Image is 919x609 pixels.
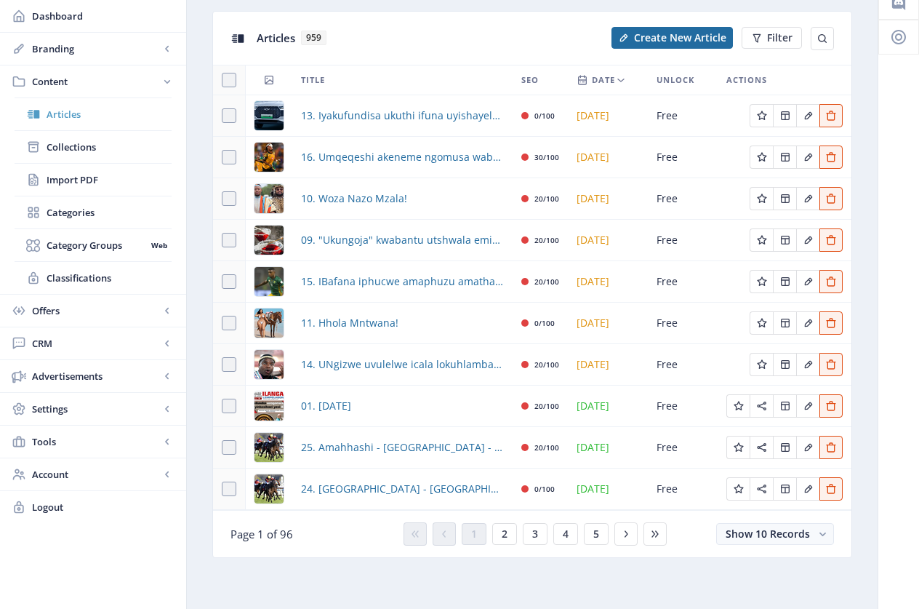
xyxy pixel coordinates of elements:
[611,27,733,49] button: Create New Article
[648,427,718,469] td: Free
[301,31,326,45] span: 959
[648,469,718,510] td: Free
[254,226,284,255] img: 7a29ffb1-6a06-477b-b92a-33b22a02a2d0.png
[648,303,718,344] td: Free
[230,527,293,541] span: Page 1 of 96
[534,107,555,124] div: 0/100
[47,140,172,154] span: Collections
[568,137,648,178] td: [DATE]
[15,196,172,228] a: Categories
[648,95,718,137] td: Free
[254,350,284,379] img: 7056ce20-8f91-4400-8de3-49f0bab707de.png
[568,95,648,137] td: [DATE]
[523,523,547,545] button: 3
[796,315,819,329] a: Edit page
[750,481,773,495] a: Edit page
[47,205,172,220] span: Categories
[742,27,802,49] button: Filter
[568,469,648,510] td: [DATE]
[750,315,773,329] a: Edit page
[534,190,559,207] div: 20/100
[15,262,172,294] a: Classifications
[146,238,172,252] nb-badge: Web
[553,523,578,545] button: 4
[15,98,172,130] a: Articles
[301,273,504,290] a: 15. IBafana iphucwe amaphuzu amathathu
[584,523,609,545] button: 5
[773,191,796,204] a: Edit page
[254,143,284,172] img: 9dc5f20f-e72d-4b82-a281-75a91965e806.png
[534,439,559,456] div: 20/100
[568,178,648,220] td: [DATE]
[301,397,351,415] a: 01. [DATE]
[301,148,504,166] a: 16. Umqeqeshi akeneme ngomusa wabadlali beChiefs
[819,274,843,287] a: Edit page
[767,32,792,44] span: Filter
[301,439,504,456] a: 25. Amahhashi - [GEOGRAPHIC_DATA] - [DATE]
[750,108,773,122] a: Edit page
[301,190,407,207] span: 10. Woza Nazo Mzala!
[568,427,648,469] td: [DATE]
[750,439,773,453] a: Edit page
[568,261,648,303] td: [DATE]
[32,303,160,318] span: Offers
[819,108,843,122] a: Edit page
[301,314,398,332] a: 11. Hhola Mntwana!
[773,357,796,370] a: Edit page
[32,9,174,23] span: Dashboard
[15,164,172,196] a: Import PDF
[568,220,648,261] td: [DATE]
[534,397,559,415] div: 20/100
[534,273,559,290] div: 20/100
[819,149,843,163] a: Edit page
[254,101,284,130] img: 9207f0fe-91bc-4e9c-a89b-590de51e5b43.png
[502,528,507,540] span: 2
[796,357,819,370] a: Edit page
[648,137,718,178] td: Free
[648,386,718,427] td: Free
[257,31,295,45] span: Articles
[593,528,599,540] span: 5
[773,274,796,287] a: Edit page
[521,71,539,89] span: SEO
[796,481,819,495] a: Edit page
[301,107,504,124] a: 13. Iyakufundisa ukuthi ifuna uyishayele kanjani iChery Tiggo Cross Hybrid
[32,500,174,514] span: Logout
[773,481,796,495] a: Edit page
[47,107,172,122] span: Articles
[773,108,796,122] a: Edit page
[819,481,843,495] a: Edit page
[716,523,834,545] button: Show 10 Records
[534,231,559,249] div: 20/100
[568,386,648,427] td: [DATE]
[534,148,559,166] div: 30/100
[796,439,819,453] a: Edit page
[534,356,559,373] div: 20/100
[603,27,733,49] a: New page
[750,274,773,287] a: Edit page
[819,398,843,412] a: Edit page
[301,231,504,249] a: 09. "Ukungoja" kwabantu utshwala emicimbini kuvule ithuba lebhizinisi
[796,398,819,412] a: Edit page
[796,149,819,163] a: Edit page
[462,523,486,545] button: 1
[726,527,810,541] span: Show 10 Records
[648,344,718,386] td: Free
[773,232,796,246] a: Edit page
[254,267,284,296] img: f9f91ce5-0afa-4b6c-98a1-b254ec619842.png
[796,232,819,246] a: Edit page
[726,439,750,453] a: Edit page
[750,232,773,246] a: Edit page
[32,434,160,449] span: Tools
[648,220,718,261] td: Free
[819,191,843,204] a: Edit page
[301,480,504,498] a: 24. [GEOGRAPHIC_DATA] - [GEOGRAPHIC_DATA] - [DATE] - 2025
[471,528,477,540] span: 1
[796,108,819,122] a: Edit page
[750,149,773,163] a: Edit page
